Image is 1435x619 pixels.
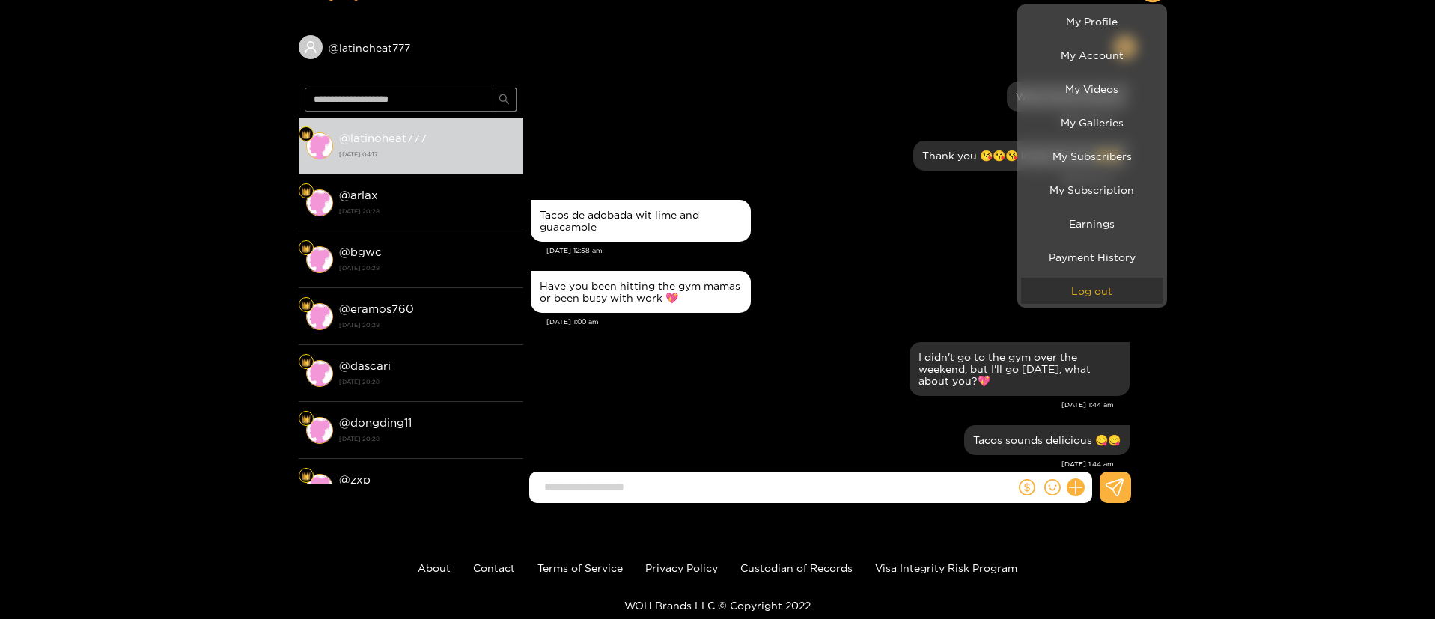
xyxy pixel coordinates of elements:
a: My Videos [1021,76,1163,102]
a: My Account [1021,42,1163,68]
a: My Galleries [1021,109,1163,135]
a: Payment History [1021,244,1163,270]
button: Log out [1021,278,1163,304]
a: My Subscription [1021,177,1163,203]
a: Earnings [1021,210,1163,237]
a: My Subscribers [1021,143,1163,169]
a: My Profile [1021,8,1163,34]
